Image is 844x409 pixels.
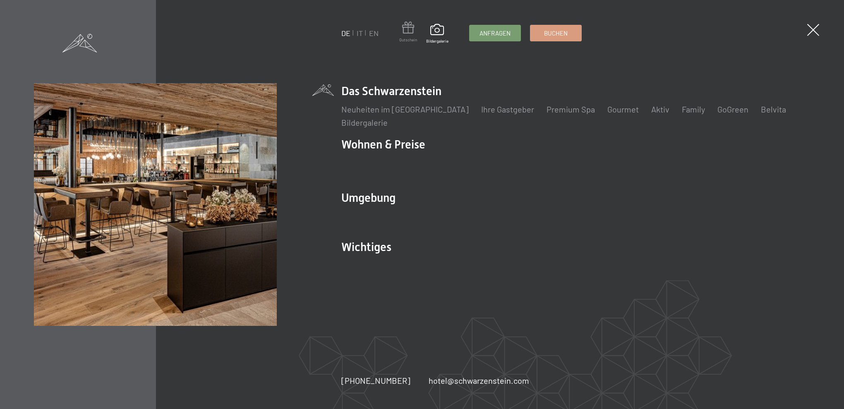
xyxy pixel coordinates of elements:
a: Anfragen [470,25,520,41]
a: [PHONE_NUMBER] [341,375,410,386]
a: Ihre Gastgeber [481,104,534,114]
a: Premium Spa [547,104,595,114]
a: Aktiv [651,104,669,114]
a: Gutschein [399,22,417,43]
span: [PHONE_NUMBER] [341,376,410,385]
span: Gutschein [399,37,417,43]
a: Family [682,104,705,114]
a: DE [341,29,350,38]
span: Bildergalerie [426,38,448,44]
a: Buchen [530,25,581,41]
img: Wellnesshotel Südtirol SCHWARZENSTEIN - Wellnessurlaub in den Alpen, Wandern und Wellness [34,83,277,326]
a: IT [357,29,363,38]
a: Neuheiten im [GEOGRAPHIC_DATA] [341,104,469,114]
a: EN [369,29,379,38]
a: Gourmet [607,104,639,114]
a: hotel@schwarzenstein.com [429,375,529,386]
a: GoGreen [717,104,748,114]
span: Anfragen [480,29,511,38]
a: Bildergalerie [341,117,388,127]
span: Buchen [544,29,568,38]
a: Bildergalerie [426,24,448,44]
a: Belvita [761,104,786,114]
